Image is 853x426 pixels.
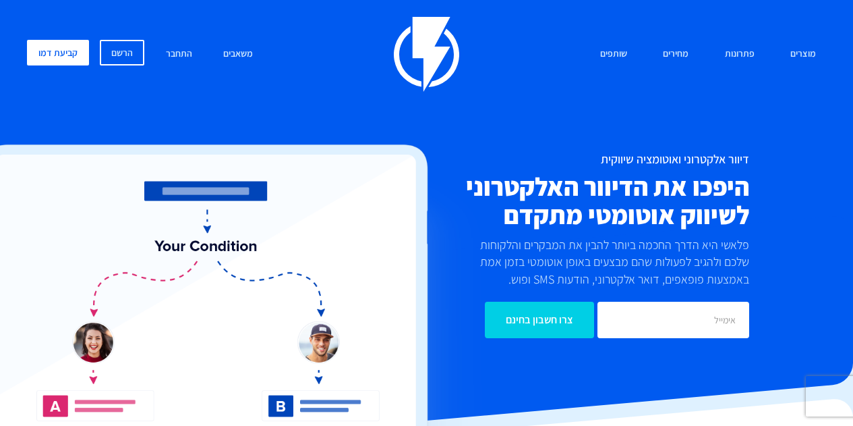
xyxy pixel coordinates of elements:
[590,40,637,69] a: שותפים
[485,302,594,338] input: צרו חשבון בחינם
[27,40,89,65] a: קביעת דמו
[370,153,750,166] h1: דיוור אלקטרוני ואוטומציה שיווקית
[597,302,749,338] input: אימייל
[653,40,699,69] a: מחירים
[780,40,826,69] a: מוצרים
[156,40,202,69] a: התחבר
[370,173,750,229] h2: היפכו את הדיוור האלקטרוני לשיווק אוטומטי מתקדם
[715,40,765,69] a: פתרונות
[100,40,144,65] a: הרשם
[470,236,749,288] p: פלאשי היא הדרך החכמה ביותר להבין את המבקרים והלקוחות שלכם ולהגיב לפעולות שהם מבצעים באופן אוטומטי...
[213,40,263,69] a: משאבים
